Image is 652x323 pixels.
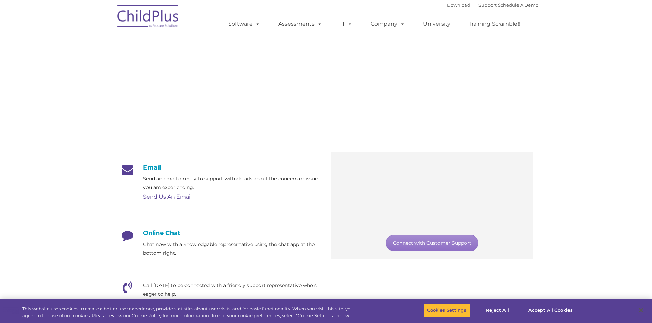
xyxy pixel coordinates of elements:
[333,17,359,31] a: IT
[114,0,182,35] img: ChildPlus by Procare Solutions
[498,2,538,8] a: Schedule A Demo
[423,303,470,318] button: Cookies Settings
[525,303,576,318] button: Accept All Cookies
[476,303,519,318] button: Reject All
[447,2,538,8] font: |
[143,175,321,192] p: Send an email directly to support with details about the concern or issue you are experiencing.
[462,17,527,31] a: Training Scramble!!
[119,229,321,237] h4: Online Chat
[634,303,649,318] button: Close
[386,235,478,251] a: Connect with Customer Support
[221,17,267,31] a: Software
[271,17,329,31] a: Assessments
[22,306,359,319] div: This website uses cookies to create a better user experience, provide statistics about user visit...
[143,240,321,257] p: Chat now with a knowledgable representative using the chat app at the bottom right.
[143,193,192,200] a: Send Us An Email
[119,164,321,171] h4: Email
[447,2,470,8] a: Download
[143,281,321,298] p: Call [DATE] to be connected with a friendly support representative who's eager to help.
[478,2,497,8] a: Support
[416,17,457,31] a: University
[364,17,412,31] a: Company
